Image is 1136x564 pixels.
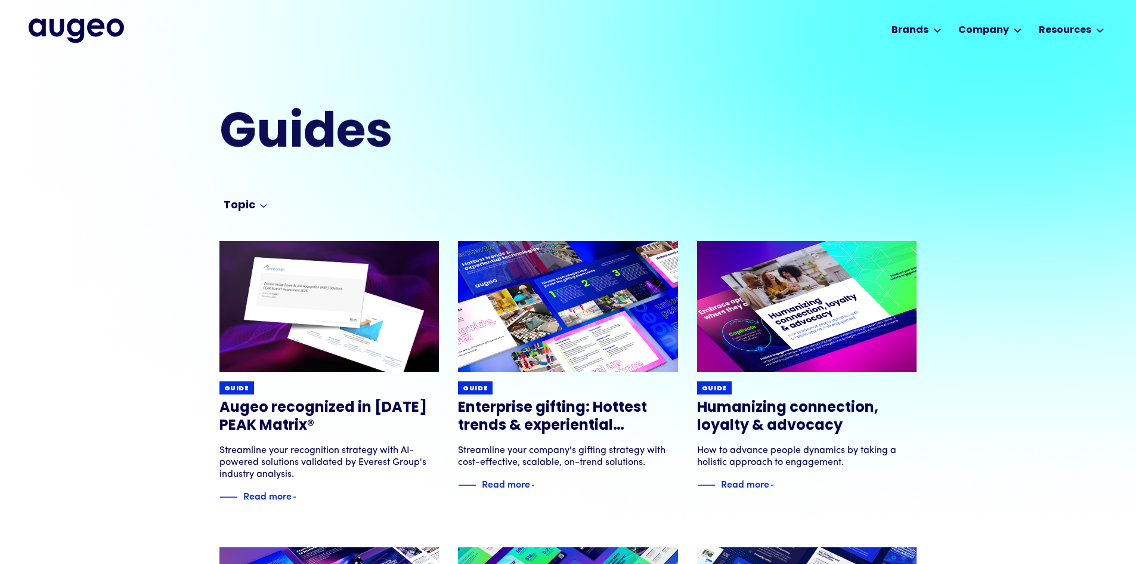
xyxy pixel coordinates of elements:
a: GuideHumanizing connection, loyalty & advocacyHow to advance people dynamics by taking a holistic... [697,241,917,492]
h3: Enterprise gifting: Hottest trends & experiential technologies [458,399,678,435]
div: Read more [721,476,769,491]
div: Guide [224,384,249,393]
a: GuideAugeo recognized in [DATE] PEAK Matrix®Streamline your recognition strategy with AI-powered ... [219,241,439,504]
h3: Humanizing connection, loyalty & advocacy [697,399,917,435]
div: Guide [463,384,488,393]
div: Read more [243,488,292,503]
img: Augeo's full logo in midnight blue. [29,19,124,42]
img: Blue text arrow [531,478,549,492]
a: home [29,19,124,42]
img: Blue text arrow [293,490,311,504]
div: Resources [1039,23,1091,38]
img: Blue text arrow [770,478,788,492]
img: Arrow symbol in bright blue pointing down to indicate an expanded section. [260,204,267,208]
img: Blue decorative line [697,478,715,492]
h2: Guides [219,110,630,159]
h3: Augeo recognized in [DATE] PEAK Matrix® [219,399,439,435]
div: How to advance people dynamics by taking a holistic approach to engagement. [697,445,917,469]
div: Streamline your company's gifting strategy with cost-effective, scalable, on-trend solutions. [458,445,678,469]
a: GuideEnterprise gifting: Hottest trends & experiential technologiesStreamline your company's gift... [458,241,678,492]
div: Streamline your recognition strategy with AI-powered solutions validated by Everest Group's indus... [219,445,439,480]
div: Read more [482,476,530,491]
img: Blue decorative line [219,490,237,504]
div: Topic [224,199,255,213]
div: Guide [702,384,727,393]
div: Company [958,23,1009,38]
img: Blue decorative line [458,478,476,492]
div: Brands [892,23,928,38]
